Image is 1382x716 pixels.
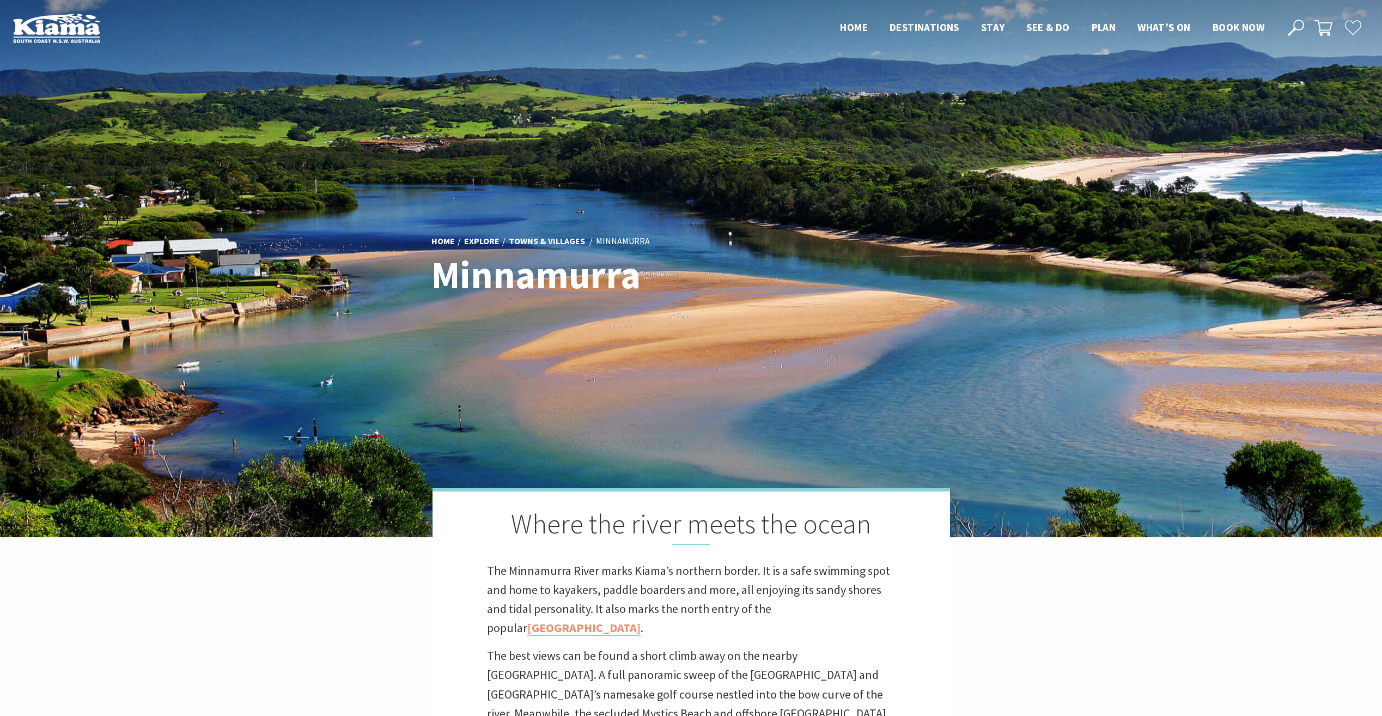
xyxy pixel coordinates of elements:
span: See & Do [1026,21,1069,34]
a: Home [431,235,455,247]
h2: Where the river meets the ocean [487,508,896,545]
li: Minnamurra [596,234,650,248]
p: The Minnamurra River marks Kiama’s northern border. It is a safe swimming spot and home to kayake... [487,561,896,638]
span: Destinations [890,21,959,34]
span: Plan [1092,21,1116,34]
a: Explore [464,235,500,247]
h1: Minnamurra [431,254,739,296]
span: Book now [1213,21,1264,34]
a: [GEOGRAPHIC_DATA] [527,620,641,636]
nav: Main Menu [829,19,1275,37]
span: Stay [981,21,1005,34]
span: What’s On [1137,21,1191,34]
a: Towns & Villages [509,235,585,247]
img: Kiama Logo [13,13,100,43]
span: Home [840,21,868,34]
